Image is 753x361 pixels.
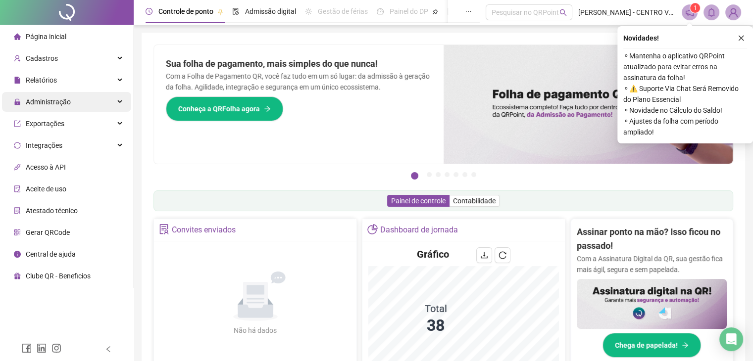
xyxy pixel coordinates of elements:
span: search [559,9,567,16]
h4: Gráfico [417,247,449,261]
div: Convites enviados [172,222,236,238]
span: facebook [22,343,32,353]
span: Controle de ponto [158,7,213,15]
button: Chega de papelada! [602,333,701,358]
span: ⚬ Mantenha o aplicativo QRPoint atualizado para evitar erros na assinatura da folha! [623,50,747,83]
span: Relatórios [26,76,57,84]
span: ⚬ Ajustes da folha com período ampliado! [623,116,747,137]
span: 1 [694,4,697,11]
span: Atestado técnico [26,207,78,215]
span: [PERSON_NAME] - CENTRO VETERINARIO 4 PATAS LTDA [578,7,676,18]
span: audit [14,185,21,192]
img: 91132 [726,5,741,20]
span: Exportações [26,120,64,128]
span: file-done [232,8,239,15]
span: Aceite de uso [26,185,66,193]
button: 2 [427,172,432,177]
span: instagram [51,343,61,353]
span: Acesso à API [26,163,66,171]
button: Conheça a QRFolha agora [166,96,283,121]
span: left [105,346,112,353]
span: user-add [14,55,21,62]
span: pie-chart [367,224,378,234]
sup: 1 [690,3,700,13]
span: ⚬ Novidade no Cálculo do Saldo! [623,105,747,116]
p: Com a Folha de Pagamento QR, você faz tudo em um só lugar: da admissão à geração da folha. Agilid... [166,71,432,92]
button: 3 [436,172,441,177]
span: solution [14,207,21,214]
h2: Assinar ponto na mão? Isso ficou no passado! [577,225,727,253]
span: ⚬ ⚠️ Suporte Via Chat Será Removido do Plano Essencial [623,83,747,105]
button: 7 [471,172,476,177]
span: Página inicial [26,33,66,41]
span: Clube QR - Beneficios [26,272,91,280]
img: banner%2F8d14a306-6205-4263-8e5b-06e9a85ad873.png [444,45,733,164]
span: Novidades ! [623,33,659,44]
span: sun [305,8,312,15]
span: close [738,35,745,42]
span: qrcode [14,229,21,236]
img: banner%2F02c71560-61a6-44d4-94b9-c8ab97240462.png [577,279,727,329]
span: Gerar QRCode [26,228,70,236]
span: Central de ajuda [26,250,76,258]
span: Conheça a QRFolha agora [178,103,260,114]
span: arrow-right [682,342,689,349]
span: Cadastros [26,54,58,62]
span: linkedin [37,343,47,353]
span: download [480,251,488,259]
span: info-circle [14,251,21,258]
span: dashboard [377,8,384,15]
span: Administração [26,98,71,106]
span: arrow-right [264,105,271,112]
span: home [14,33,21,40]
span: solution [159,224,169,234]
span: Gestão de férias [318,7,368,15]
p: Com a Assinatura Digital da QR, sua gestão fica mais ágil, segura e sem papelada. [577,253,727,275]
div: Open Intercom Messenger [719,327,743,351]
span: notification [685,8,694,17]
span: bell [707,8,716,17]
span: Painel de controle [391,197,446,205]
div: Dashboard de jornada [380,222,458,238]
h2: Sua folha de pagamento, mais simples do que nunca! [166,57,432,71]
button: 6 [462,172,467,177]
span: lock [14,98,21,105]
span: gift [14,272,21,279]
span: pushpin [432,9,438,15]
button: 4 [445,172,450,177]
span: Contabilidade [453,197,496,205]
button: 5 [453,172,458,177]
button: 1 [411,172,418,180]
span: clock-circle [146,8,152,15]
span: pushpin [217,9,223,15]
span: reload [499,251,506,259]
span: export [14,120,21,127]
span: api [14,164,21,171]
span: Admissão digital [245,7,296,15]
span: ellipsis [465,8,472,15]
span: Integrações [26,141,62,149]
span: file [14,77,21,84]
div: Não há dados [210,325,301,336]
span: book [447,8,454,15]
span: Chega de papelada! [615,340,678,351]
span: Painel do DP [390,7,428,15]
span: sync [14,142,21,149]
